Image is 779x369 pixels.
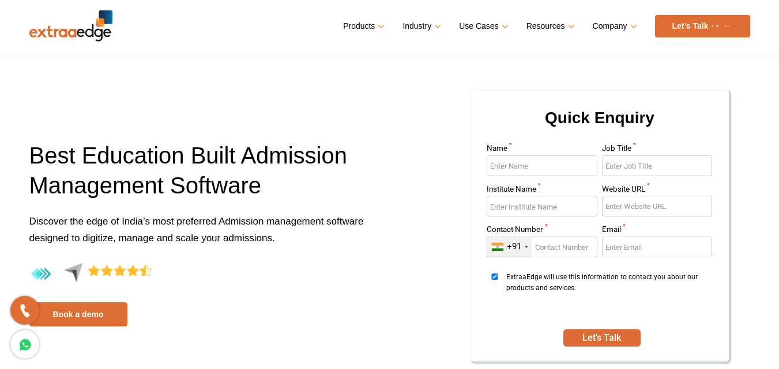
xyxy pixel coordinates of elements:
[29,302,127,326] a: Book a demo
[563,329,641,347] button: SUBMIT
[487,155,597,176] input: Enter Name
[487,144,597,155] label: Name
[593,18,635,35] a: Company
[506,272,709,315] span: ExtraaEdge will use this information to contact you about our products and services.
[459,18,506,35] a: Use Cases
[487,185,597,196] label: Institute Name
[487,237,532,257] div: India (भारत): +91
[602,155,713,176] input: Enter Job Title
[402,18,439,35] a: Industry
[487,237,597,257] input: Enter Contact Number
[602,237,713,257] input: Enter Email
[602,226,713,237] label: Email
[485,104,715,144] h2: Quick Enquiry
[602,144,713,155] label: Job Title
[29,216,364,244] span: Discover the edge of India’s most preferred Admission management software designed to digitize, m...
[487,226,597,237] label: Contact Number
[29,263,152,286] img: rating-by-customers
[655,15,750,37] a: Let’s Talk
[487,273,503,280] input: ExtraaEdge will use this information to contact you about our products and services.
[507,241,521,252] div: +91
[526,18,573,35] a: Resources
[602,196,713,216] input: Enter Website URL
[602,185,713,196] label: Website URL
[343,18,382,35] a: Products
[29,140,381,213] h1: Best Education Built Admission Management Software
[487,196,597,216] input: Enter Institute Name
